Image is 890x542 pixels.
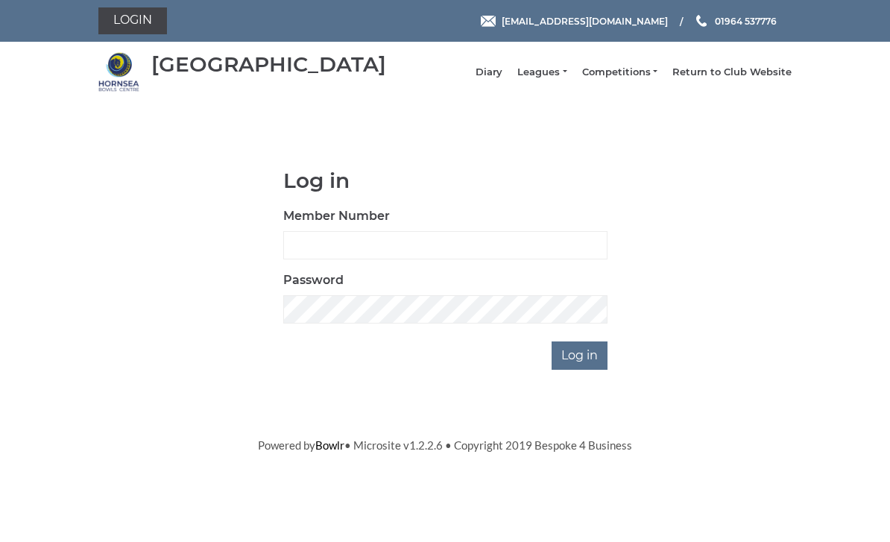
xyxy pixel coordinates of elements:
span: [EMAIL_ADDRESS][DOMAIN_NAME] [502,15,668,26]
div: [GEOGRAPHIC_DATA] [151,53,386,76]
h1: Log in [283,169,607,192]
img: Email [481,16,496,27]
img: Hornsea Bowls Centre [98,51,139,92]
a: Competitions [582,66,657,79]
label: Password [283,271,344,289]
span: Powered by • Microsite v1.2.2.6 • Copyright 2019 Bespoke 4 Business [258,438,632,452]
a: Email [EMAIL_ADDRESS][DOMAIN_NAME] [481,14,668,28]
a: Login [98,7,167,34]
span: 01964 537776 [715,15,777,26]
a: Return to Club Website [672,66,792,79]
a: Leagues [517,66,566,79]
input: Log in [552,341,607,370]
a: Phone us 01964 537776 [694,14,777,28]
a: Diary [476,66,502,79]
img: Phone us [696,15,707,27]
a: Bowlr [315,438,344,452]
label: Member Number [283,207,390,225]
